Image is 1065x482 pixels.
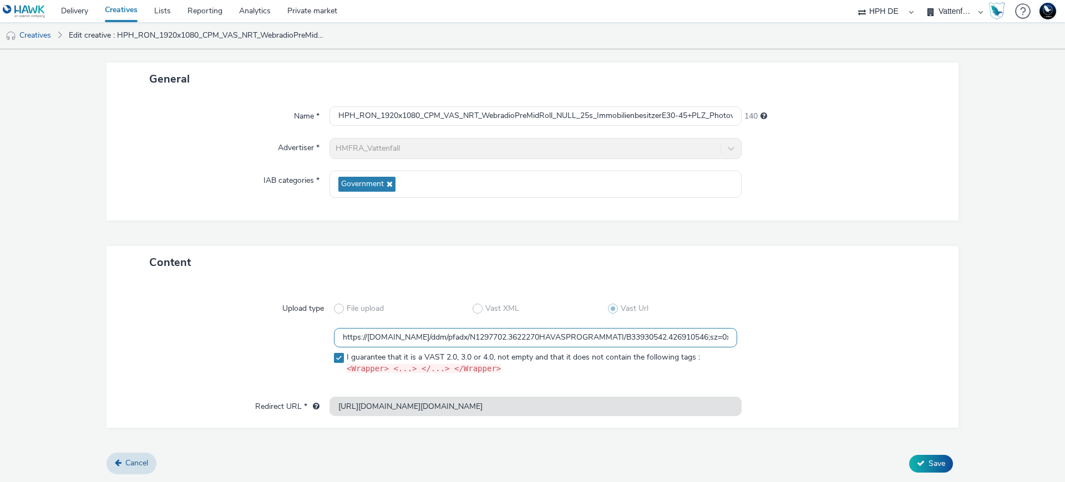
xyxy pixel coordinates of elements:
input: Vast URL [334,328,737,347]
div: URL will be used as a validation URL with some SSPs and it will be the redirection URL of your cr... [307,401,319,412]
label: Advertiser * [273,138,324,153]
span: Cancel [125,458,148,468]
span: Government [341,180,384,189]
label: Upload type [278,299,328,314]
img: Hawk Academy [988,2,1005,20]
a: Cancel [106,453,156,474]
img: Support Hawk [1039,3,1056,19]
label: IAB categories * [259,171,324,186]
input: url... [329,397,742,416]
img: undefined Logo [3,4,45,18]
div: Maximum 255 characters [760,111,767,122]
span: Vast Url [621,303,648,314]
img: audio [6,30,17,42]
span: I guarantee that it is a VAST 2.0, 3.0 or 4.0, not empty and that it does not contain the followi... [347,352,700,375]
a: Hawk Academy [988,2,1010,20]
span: Content [149,255,191,270]
span: File upload [347,303,384,314]
span: 140 [744,111,758,122]
label: Name * [290,106,324,122]
code: <Wrapper> <...> </...> </Wrapper> [347,364,501,373]
label: Redirect URL * [251,397,324,412]
a: Edit creative : HPH_RON_1920x1080_CPM_VAS_NRT_WebradioPreMidRoll_NULL_25s_ImmobilienbesitzerE30-4... [63,22,329,49]
button: Save [909,455,953,473]
span: Save [929,458,945,469]
span: General [149,71,190,86]
input: Name [329,106,742,126]
span: Vast XML [485,303,519,314]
